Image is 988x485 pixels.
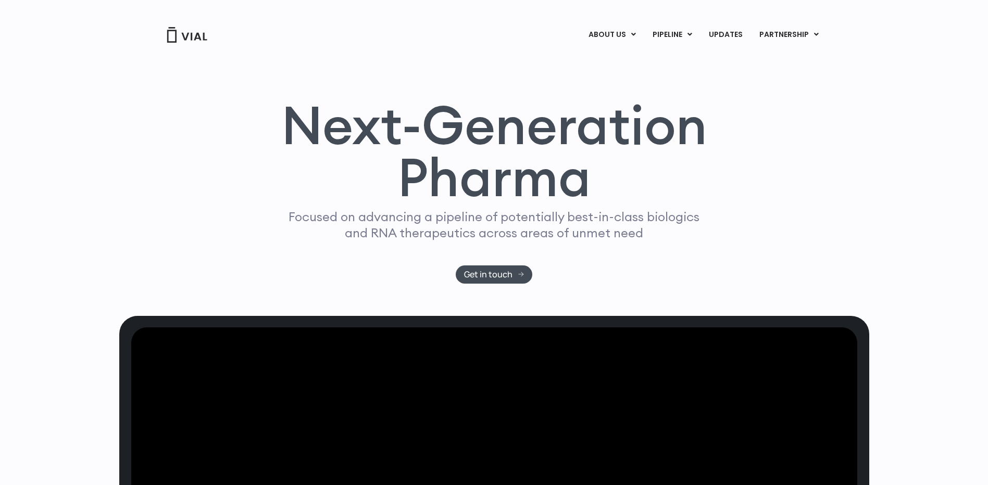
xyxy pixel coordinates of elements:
a: PIPELINEMenu Toggle [644,26,700,44]
a: UPDATES [701,26,751,44]
a: Get in touch [456,265,532,284]
span: Get in touch [464,271,512,278]
a: ABOUT USMenu Toggle [580,26,644,44]
img: Vial Logo [166,27,208,43]
p: Focused on advancing a pipeline of potentially best-in-class biologics and RNA therapeutics acros... [284,209,704,241]
h1: Next-Generation Pharma [269,99,720,204]
a: PARTNERSHIPMenu Toggle [751,26,827,44]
